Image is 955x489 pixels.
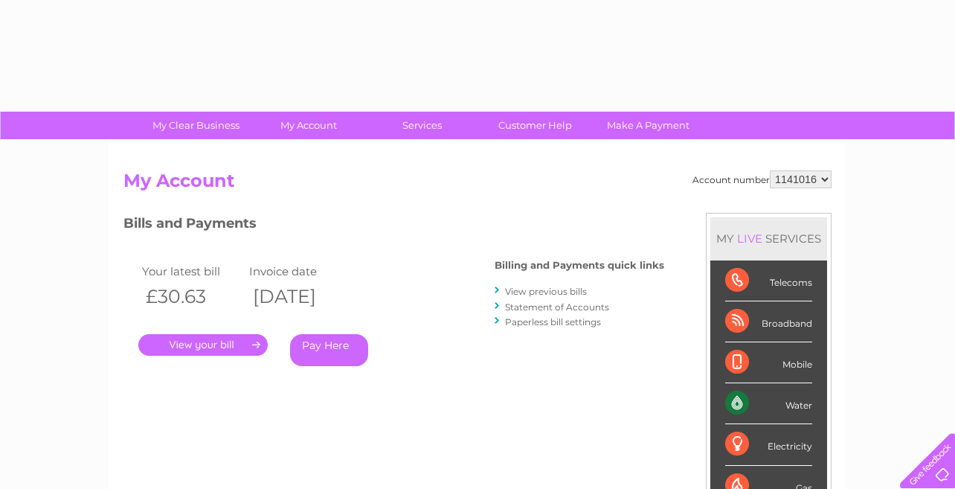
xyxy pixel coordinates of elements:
th: [DATE] [245,281,353,312]
a: Paperless bill settings [505,316,601,327]
h4: Billing and Payments quick links [495,260,664,271]
a: Customer Help [474,112,597,139]
a: Pay Here [290,334,368,366]
th: £30.63 [138,281,245,312]
a: My Clear Business [135,112,257,139]
div: Mobile [725,342,812,383]
div: Electricity [725,424,812,465]
h3: Bills and Payments [123,213,664,239]
td: Invoice date [245,261,353,281]
a: My Account [248,112,370,139]
a: . [138,334,268,356]
div: Water [725,383,812,424]
td: Your latest bill [138,261,245,281]
h2: My Account [123,170,832,199]
div: Account number [692,170,832,188]
div: LIVE [734,231,765,246]
a: Services [361,112,483,139]
div: Telecoms [725,261,812,301]
a: Make A Payment [587,112,710,139]
div: MY SERVICES [710,217,827,260]
a: Statement of Accounts [505,301,609,313]
a: View previous bills [505,286,587,297]
div: Broadband [725,301,812,342]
